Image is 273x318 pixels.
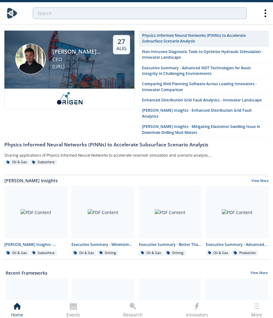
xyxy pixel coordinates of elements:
[139,105,269,122] a: [PERSON_NAME] Insights - Enhanced Distribution Grid Fault Analytics
[232,250,258,256] div: Production
[164,250,186,256] div: Drilling
[69,186,136,256] a: PDF Content Executive Summary - Minimizing NPT and Mud Costs with Automated Fluids Intelligence O...
[139,95,269,105] a: Enhanced Distribution Grid Fault Analytics - Innovator Landscape
[15,44,46,74] img: Ruben Rodriguez Torrado
[4,31,134,138] a: Ruben Rodriguez Torrado [PERSON_NAME] [PERSON_NAME] CEO [URL] 27 Aug
[206,242,269,247] div: Executive Summary - Advanced NDT Technologies for Asset Integrity in Challenging Environments
[52,56,102,63] div: CEO
[4,138,269,149] a: Physics Informed Neural Networks (PINNs) to Accelerate Subsurface Scenario Analysis
[4,177,58,184] a: [PERSON_NAME] Insights
[139,79,269,95] a: Comparing Well Planning Software Across Leading Innovators - Innovator Comparison
[54,92,85,105] img: origen.ai.png
[6,270,47,276] a: Recent Frameworks
[139,63,269,79] a: Executive Summary - Advanced NDT Technologies for Asset Integrity in Challenging Environments
[251,271,268,276] a: View More
[2,186,69,256] a: PDF Content [PERSON_NAME] Insights - Physics Informed Neural Networks to Accelerate Subsurface Sc...
[139,47,269,63] a: Non-Intrusive Diagnostic Tools to Optimize Hydraulic Stimulation - Innovator Landscape
[71,242,134,247] div: Executive Summary - Minimizing NPT and Mud Costs with Automated Fluids Intelligence
[4,141,269,149] div: Physics Informed Neural Networks (PINNs) to Accelerate Subsurface Scenario Analysis
[139,250,163,256] div: Oil & Gas
[139,122,269,138] a: [PERSON_NAME] Insights - Mitigating Elastomer Swelling Issue in Downhole Drilling Mud Motors
[116,37,126,46] div: 27
[33,7,247,19] input: Advanced Search
[4,242,67,247] div: [PERSON_NAME] Insights - Physics Informed Neural Networks to Accelerate Subsurface Scenario Analysis
[52,63,102,71] div: [URL]
[4,159,29,165] div: Oil & Gas
[52,47,102,56] div: [PERSON_NAME] [PERSON_NAME]
[137,186,204,256] a: PDF Content Executive Summary - Better Than Buckets: Advancing Hole Cleaning with Automated Cutti...
[204,186,271,256] a: PDF Content Executive Summary - Advanced NDT Technologies for Asset Integrity in Challenging Envi...
[7,8,17,19] img: Home
[206,250,231,256] div: Oil & Gas
[4,151,214,159] div: Sharing applications of Physics Informed Neural Networks to accelerate reservoir simulation and s...
[30,159,57,165] div: Subsurface
[30,250,57,256] div: Subsurface
[139,242,202,247] div: Executive Summary - Better Than Buckets: Advancing Hole Cleaning with Automated Cuttings Monitoring
[139,31,269,47] a: Physics Informed Neural Networks (PINNs) to Accelerate Subsurface Scenario Analysis
[116,46,126,52] div: Aug
[4,250,29,256] div: Oil & Gas
[97,250,119,256] div: Drilling
[71,250,96,256] div: Oil & Gas
[251,179,269,184] a: View More
[142,33,266,44] div: Physics Informed Neural Networks (PINNs) to Accelerate Subsurface Scenario Analysis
